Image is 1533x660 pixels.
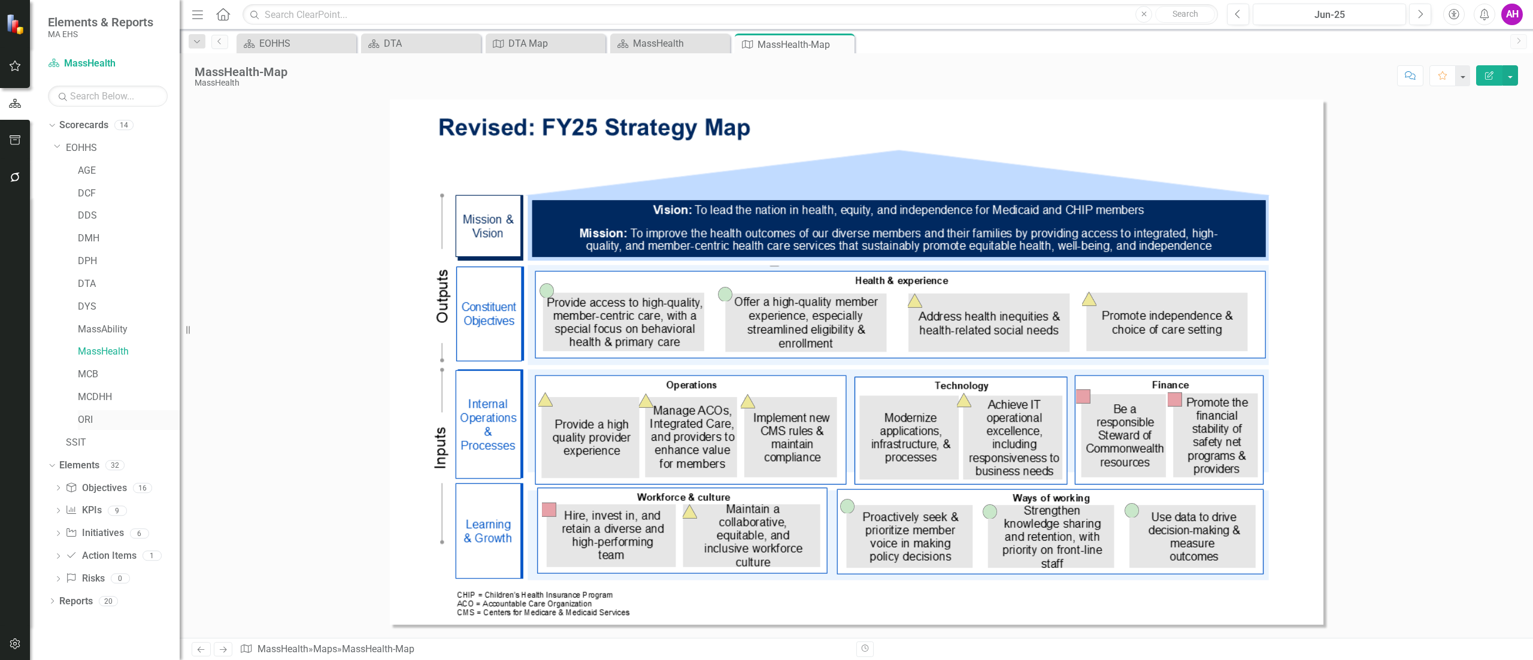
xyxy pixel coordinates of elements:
img: P6. Be a responsible Steward of Commonwealth resources [1076,389,1090,404]
a: DTA [78,277,180,291]
div: 16 [133,483,152,493]
a: MassHealth [78,345,180,359]
img: C1. Provide access to high-quality, member-centric care, with a special focus on behavioral healt... [540,283,554,298]
img: P5. Achieve IT operational excellence, including responsiveness to business needs [957,393,971,407]
div: 6 [130,528,149,538]
a: ORI [78,413,180,427]
img: C2. Offer a high-quality member experience, especially streamlined eligibility & enrollment [718,287,732,301]
a: KPIs [65,504,101,517]
button: Jun-25 [1253,4,1406,25]
img: C4. Address health inequities & health-related social needs [908,293,922,308]
div: DTA [384,36,478,51]
a: MassHealth [48,57,168,71]
a: MassAbility [78,323,180,337]
span: Search [1173,9,1198,19]
a: Reports [59,595,93,608]
div: 1 [143,551,162,561]
div: 9 [108,505,127,516]
a: AGE [78,164,180,178]
img: G5. Use data to drive decision-making and measure outcomes [1125,503,1139,517]
div: 20 [99,596,118,606]
img: C3. Promote independence & choice of care setting [1082,292,1096,306]
div: DTA Map [508,36,602,51]
img: P1. Provide a high quality provider experience [538,392,553,407]
small: MA EHS [48,29,153,39]
img: G4. Strengthen knowledge sharing and retention, with priority on front-line staff [983,504,997,519]
a: Objectives [65,482,126,495]
button: AH [1501,4,1523,25]
a: DTA [364,36,478,51]
a: Initiatives [65,526,123,540]
a: MCB [78,368,180,382]
input: Search Below... [48,86,168,107]
a: SSIT [66,436,180,450]
div: MassHealth [633,36,727,51]
a: DPH [78,255,180,268]
a: DMH [78,232,180,246]
a: MassHealth [613,36,727,51]
a: DYS [78,300,180,314]
img: G1. Hire and retain a diverse and high-performing workforce [542,502,556,517]
a: Elements [59,459,99,473]
div: Jun-25 [1257,8,1402,22]
a: Action Items [65,549,136,563]
a: Risks [65,572,104,586]
a: DCF [78,187,180,201]
div: MassHealth [195,78,1385,87]
div: 32 [105,460,125,470]
div: 0 [111,574,130,584]
img: MassHealth-Map [390,99,1323,625]
a: EOHHS [240,36,353,51]
img: P3. Implement new CMS rules & maintain compliance [741,394,755,408]
a: Scorecards [59,119,108,132]
img: G2. Maintain a collaborative, equitable, and inclusive workforce culture [683,504,697,519]
img: G3. Proactively seek & prioritize member voice in making policy decisions [840,499,855,513]
div: EOHHS [259,36,353,51]
a: DTA Map [489,36,602,51]
a: MassHealth [257,643,308,655]
a: EOHHS [66,141,180,155]
div: MassHealth-Map [195,65,1385,78]
input: Search ClearPoint... [243,4,1218,25]
div: » » [240,643,847,656]
a: MCDHH [78,390,180,404]
button: Search [1155,6,1215,23]
div: MassHealth-Map [758,37,852,52]
img: ClearPoint Strategy [6,14,27,35]
div: MassHealth-Map [342,643,414,655]
div: 14 [114,120,134,131]
span: Elements & Reports [48,15,153,29]
img: P7. Promote the financial stability of safety net programs & providers [1168,392,1182,407]
a: Maps [313,643,337,655]
img: P2. Manage ACOs, Integrated Care, and providers to enhance value for members [639,393,653,408]
a: DDS [78,209,180,223]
